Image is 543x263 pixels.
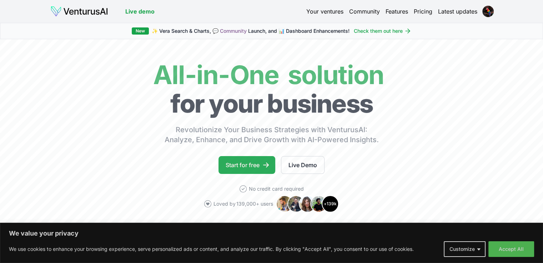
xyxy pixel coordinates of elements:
img: Avatar 3 [299,195,316,212]
div: New [132,27,149,35]
a: Latest updates [438,7,477,16]
img: Avatar 4 [310,195,327,212]
a: Community [349,7,380,16]
button: Accept All [488,241,534,257]
a: Community [220,28,247,34]
a: Your ventures [306,7,343,16]
span: ✨ Vera Search & Charts, 💬 Launch, and 📊 Dashboard Enhancements! [152,27,350,35]
img: logo [50,6,108,17]
a: Features [386,7,408,16]
a: Live Demo [281,156,325,174]
img: Avatar 1 [276,195,293,212]
a: Start for free [218,156,275,174]
button: Customize [444,241,486,257]
a: Pricing [414,7,432,16]
a: Live demo [125,7,155,16]
img: Avatar 2 [287,195,305,212]
img: ACg8ocKjp-_P8ZLeIQqIFGTUVp1JnsKPwG_CX3ht19YNG812MH9sbBY=s96-c [482,6,494,17]
a: Check them out here [354,27,411,35]
p: We use cookies to enhance your browsing experience, serve personalized ads or content, and analyz... [9,245,414,253]
p: We value your privacy [9,229,534,238]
